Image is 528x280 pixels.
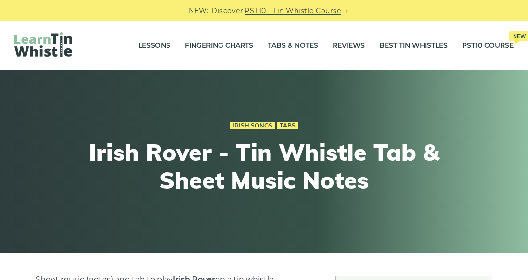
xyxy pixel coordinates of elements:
a: Best Tin Whistles [379,34,448,58]
a: Tabs & Notes [268,34,318,58]
a: Tabs [277,122,298,129]
a: PST10 CourseNew [462,34,514,58]
h1: Irish Rover - Tin Whistle Tab & Sheet Music Notes [87,139,441,194]
a: Fingering Charts [185,34,253,58]
img: LearnTinWhistle.com [14,32,72,57]
a: Lessons [138,34,170,58]
a: Reviews [333,34,365,58]
a: Irish Songs [230,122,275,129]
